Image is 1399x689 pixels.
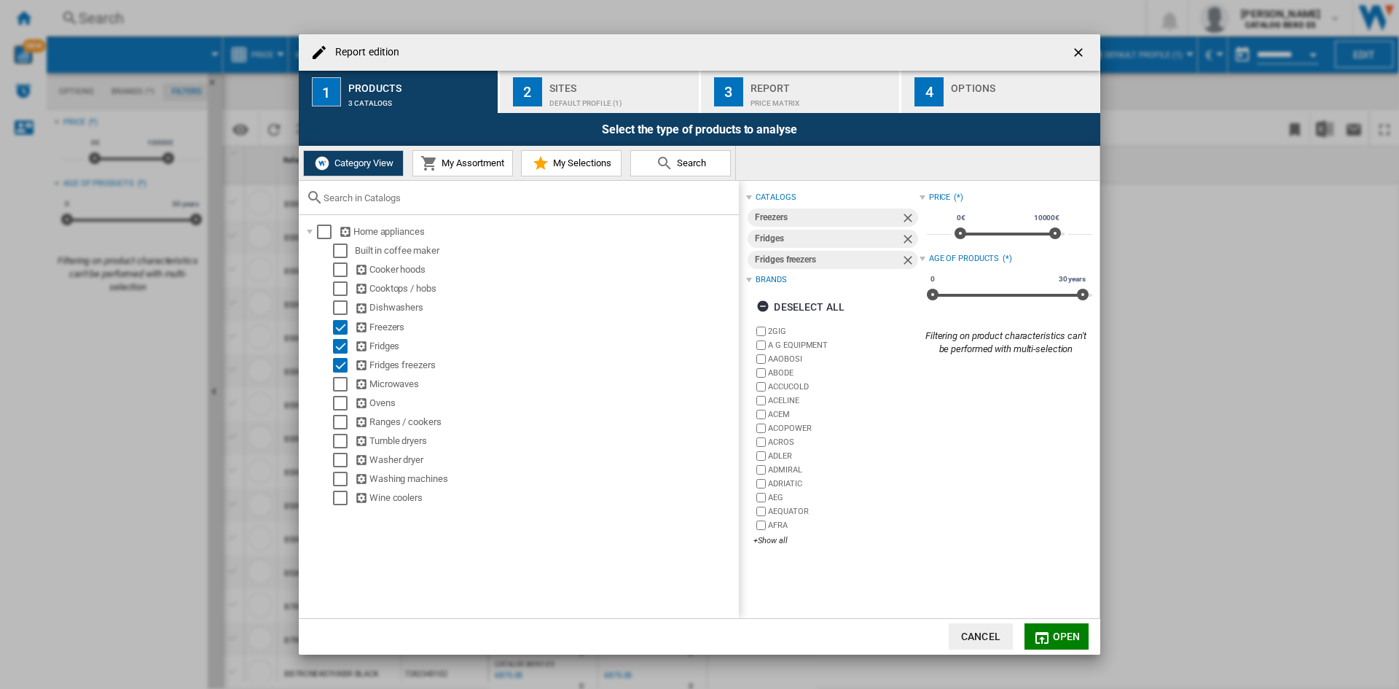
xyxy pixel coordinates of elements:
label: ACEM [768,409,919,420]
div: Fridges freezers [355,358,737,373]
div: Home appliances [339,225,737,239]
div: 3 catalogs [348,92,492,107]
span: My Selections [549,157,611,168]
button: Deselect all [752,294,849,320]
button: Category View [303,150,404,176]
input: brand.name [756,410,766,419]
md-checkbox: Select [333,396,355,410]
span: 10000€ [1032,212,1062,224]
input: brand.name [756,521,766,530]
span: Open [1053,631,1081,642]
md-checkbox: Select [333,262,355,277]
button: 3 Report Price Matrix [701,71,901,113]
div: Freezers [355,320,737,335]
input: brand.name [756,382,766,392]
div: 4 [914,77,944,106]
div: Fridges freezers [755,251,900,269]
md-checkbox: Select [333,300,355,315]
input: brand.name [756,465,766,475]
md-checkbox: Select [333,415,355,429]
md-checkbox: Select [333,434,355,448]
input: brand.name [756,424,766,433]
md-checkbox: Select [333,377,355,392]
label: AEG [768,492,919,503]
input: brand.name [756,437,766,447]
div: Default profile (1) [549,92,693,107]
label: A G EQUIPMENT [768,340,919,351]
md-checkbox: Select [317,225,339,239]
md-checkbox: Select [333,339,355,354]
h4: Report edition [328,45,399,60]
md-checkbox: Select [333,491,355,505]
label: ACCUCOLD [768,381,919,392]
label: ADLER [768,451,919,462]
md-checkbox: Select [333,472,355,486]
button: 4 Options [901,71,1100,113]
div: Freezers [755,209,900,227]
button: My Selections [521,150,622,176]
label: ADRIATIC [768,478,919,489]
input: brand.name [756,493,766,502]
div: Wine coolers [355,491,737,505]
div: Report [751,77,894,92]
ng-md-icon: Remove [901,211,918,228]
input: brand.name [756,354,766,364]
div: 2 [513,77,542,106]
div: Microwaves [355,377,737,392]
div: Age of products [929,253,1000,265]
md-checkbox: Select [333,281,355,296]
div: Price [929,192,951,203]
ng-md-icon: Remove [901,232,918,249]
div: Deselect all [756,294,845,320]
div: Built in coffee maker [355,244,737,258]
label: ACROS [768,437,919,448]
ng-md-icon: Remove [901,253,918,270]
button: My Assortment [412,150,513,176]
button: 1 Products 3 catalogs [299,71,499,113]
div: Washer dryer [355,453,737,467]
span: Search [673,157,706,168]
div: Options [951,77,1094,92]
input: brand.name [756,479,766,488]
input: brand.name [756,451,766,461]
button: Search [630,150,731,176]
input: brand.name [756,507,766,516]
label: ACOPOWER [768,423,919,434]
div: Price Matrix [751,92,894,107]
label: AAOBOSI [768,354,919,365]
label: AFRA [768,520,919,531]
img: wiser-icon-white.png [313,155,331,172]
span: My Assortment [438,157,504,168]
div: Washing machines [355,472,737,486]
input: brand.name [756,340,766,350]
div: Products [348,77,492,92]
label: ACELINE [768,395,919,406]
md-checkbox: Select [333,320,355,335]
md-dialog: Report edition ... [299,34,1100,655]
input: brand.name [756,368,766,378]
div: Dishwashers [355,300,737,315]
span: 0 [928,273,937,285]
div: Tumble dryers [355,434,737,448]
ng-md-icon: getI18NText('BUTTONS.CLOSE_DIALOG') [1071,45,1089,63]
div: Filtering on product characteristics can't be performed with multi-selection [920,330,1092,356]
div: Ranges / cookers [355,415,737,429]
input: Search in Catalogs [324,192,732,203]
div: Fridges [755,230,900,248]
div: Fridges [355,339,737,354]
button: Open [1024,623,1089,650]
label: ADMIRAL [768,464,919,475]
div: +Show all [753,535,919,546]
label: ABODE [768,367,919,378]
div: Select the type of products to analyse [299,113,1100,146]
md-checkbox: Select [333,453,355,467]
div: 3 [714,77,743,106]
md-checkbox: Select [333,244,355,258]
div: Ovens [355,396,737,410]
div: Brands [756,274,786,286]
div: 1 [312,77,341,106]
span: 30 years [1057,273,1088,285]
button: getI18NText('BUTTONS.CLOSE_DIALOG') [1065,38,1094,67]
md-checkbox: Select [333,358,355,373]
button: 2 Sites Default profile (1) [500,71,700,113]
